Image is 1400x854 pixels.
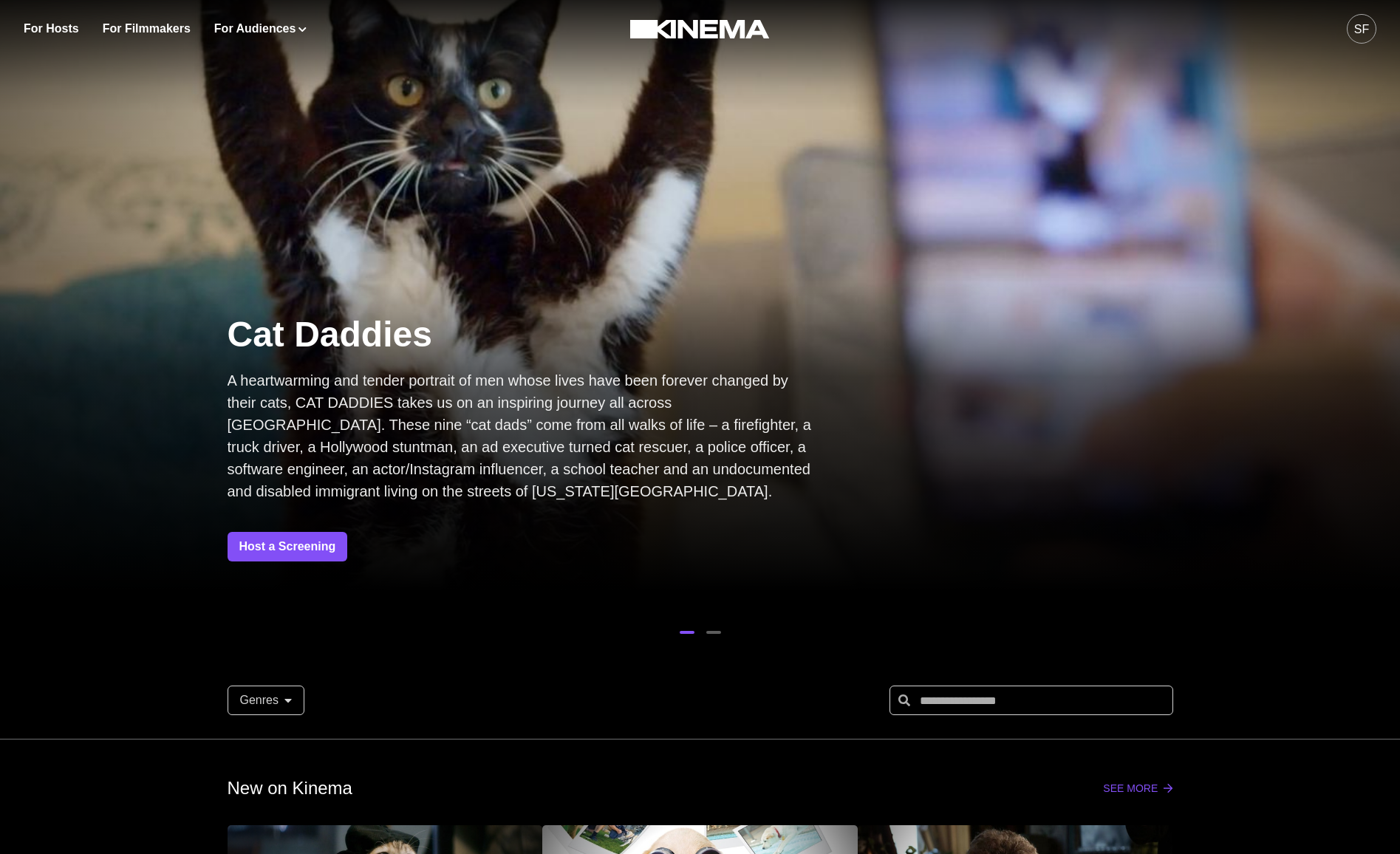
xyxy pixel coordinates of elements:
[103,20,191,38] a: For Filmmakers
[228,369,819,502] p: A heartwarming and tender portrait of men whose lives have been forever changed by their cats, CA...
[1354,21,1369,38] div: SF
[1103,782,1172,794] a: See more
[228,312,819,358] p: Cat Daddies
[228,775,352,802] p: New on Kinema
[24,20,79,38] a: For Hosts
[228,686,304,715] button: Genres
[214,20,307,38] button: For Audiences
[228,532,348,561] a: Host a Screening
